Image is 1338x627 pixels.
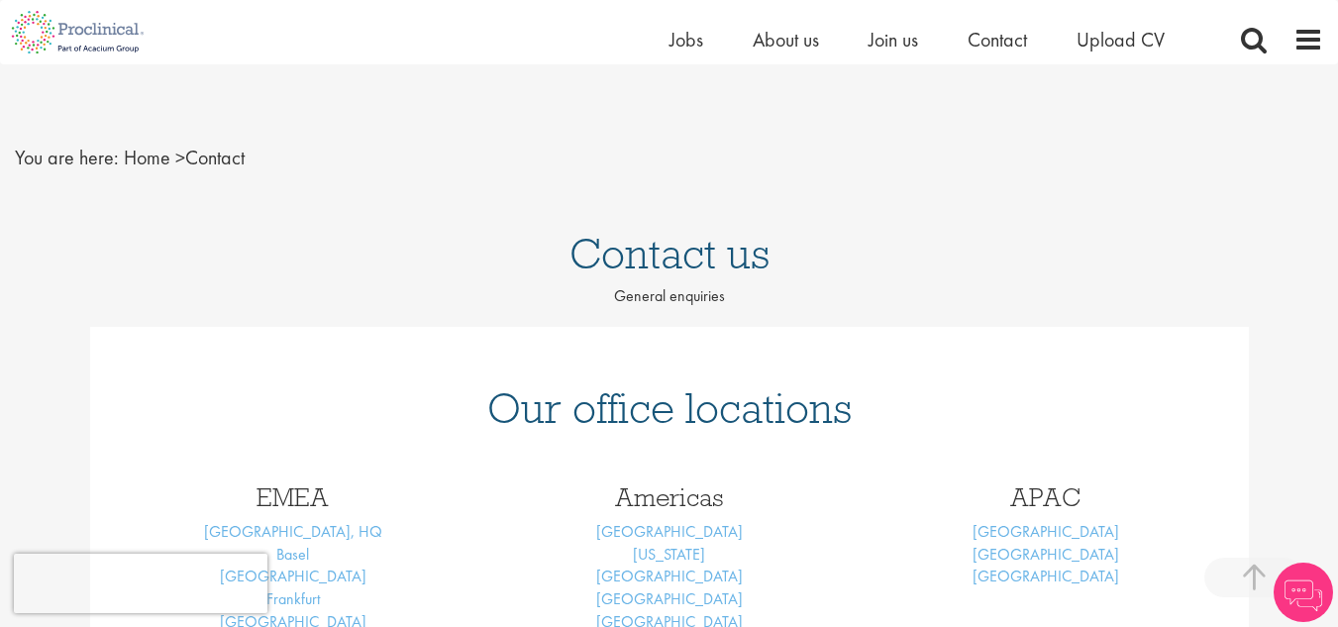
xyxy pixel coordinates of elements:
span: You are here: [15,145,119,170]
a: [GEOGRAPHIC_DATA] [596,521,743,542]
img: Chatbot [1274,563,1333,622]
a: [GEOGRAPHIC_DATA] [596,566,743,586]
a: Contact [968,27,1027,52]
a: breadcrumb link to Home [124,145,170,170]
h1: Our office locations [120,386,1219,430]
a: [GEOGRAPHIC_DATA] [220,566,366,586]
a: Frankfurt [266,588,320,609]
a: About us [753,27,819,52]
a: Jobs [669,27,703,52]
iframe: reCAPTCHA [14,554,267,613]
h3: Americas [496,484,843,510]
a: Join us [869,27,918,52]
a: [GEOGRAPHIC_DATA], HQ [204,521,382,542]
a: Basel [276,544,309,565]
span: Contact [124,145,245,170]
a: [GEOGRAPHIC_DATA] [596,588,743,609]
a: Upload CV [1077,27,1165,52]
a: [GEOGRAPHIC_DATA] [973,544,1119,565]
span: > [175,145,185,170]
h3: APAC [873,484,1219,510]
h3: EMEA [120,484,466,510]
a: [GEOGRAPHIC_DATA] [973,566,1119,586]
a: [US_STATE] [633,544,705,565]
a: [GEOGRAPHIC_DATA] [973,521,1119,542]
